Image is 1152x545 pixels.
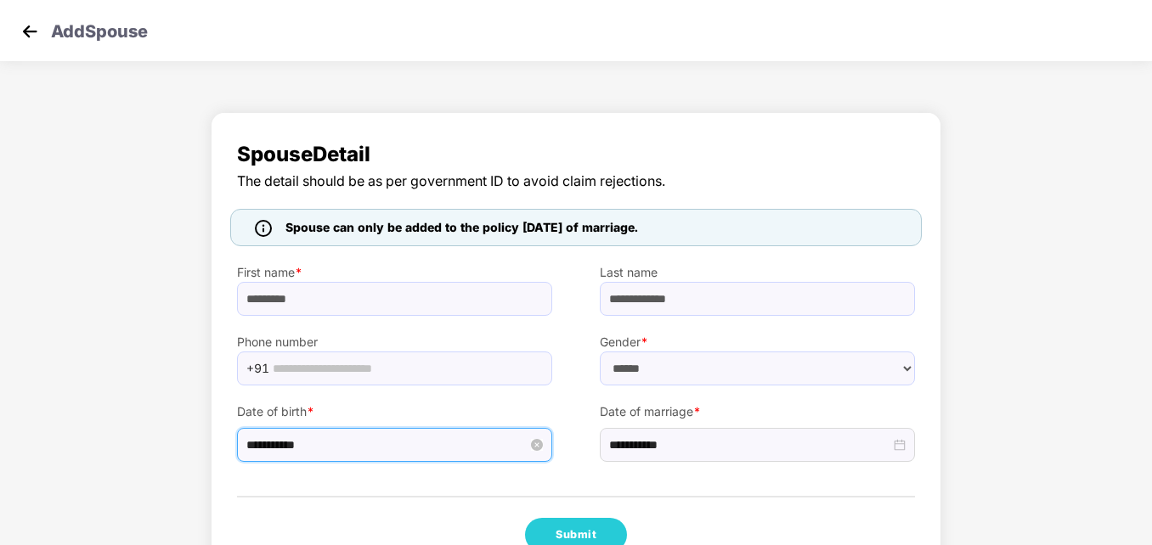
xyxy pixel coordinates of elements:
[600,402,915,421] label: Date of marriage
[237,138,915,171] span: Spouse Detail
[237,402,552,421] label: Date of birth
[531,439,543,451] span: close-circle
[600,333,915,351] label: Gender
[285,218,638,237] span: Spouse can only be added to the policy [DATE] of marriage.
[237,263,552,282] label: First name
[51,19,148,39] p: Add Spouse
[17,19,42,44] img: svg+xml;base64,PHN2ZyB4bWxucz0iaHR0cDovL3d3dy53My5vcmcvMjAwMC9zdmciIHdpZHRoPSIzMCIgaGVpZ2h0PSIzMC...
[600,263,915,282] label: Last name
[255,220,272,237] img: icon
[237,333,552,351] label: Phone number
[246,356,269,381] span: +91
[237,171,915,192] span: The detail should be as per government ID to avoid claim rejections.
